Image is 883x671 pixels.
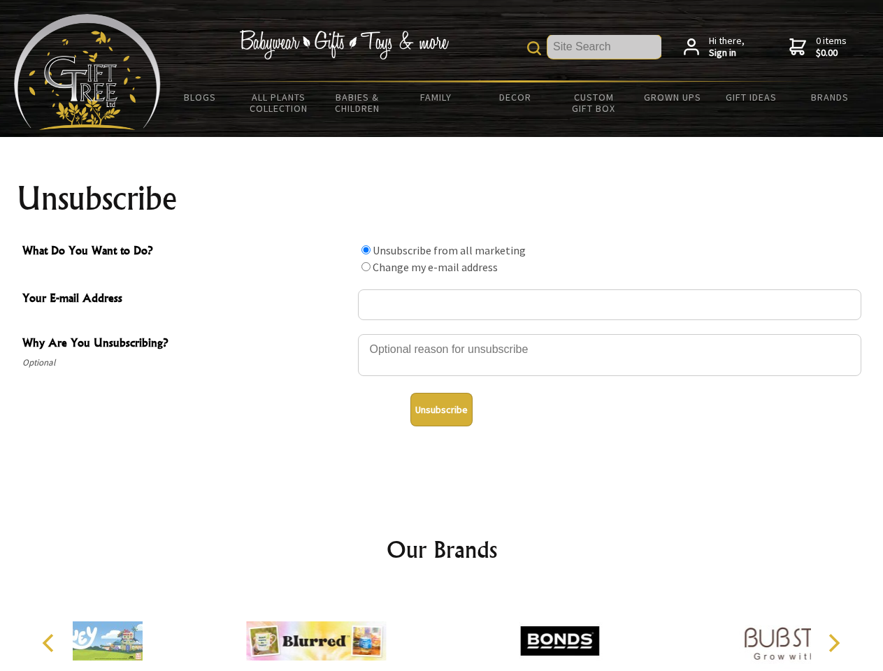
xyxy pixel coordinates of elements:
[397,82,476,112] a: Family
[318,82,397,123] a: Babies & Children
[239,30,449,59] img: Babywear - Gifts - Toys & more
[712,82,791,112] a: Gift Ideas
[816,47,847,59] strong: $0.00
[816,34,847,59] span: 0 items
[358,289,861,320] input: Your E-mail Address
[554,82,633,123] a: Custom Gift Box
[547,35,661,59] input: Site Search
[791,82,870,112] a: Brands
[410,393,473,426] button: Unsubscribe
[161,82,240,112] a: BLOGS
[358,334,861,376] textarea: Why Are You Unsubscribing?
[22,354,351,371] span: Optional
[17,182,867,215] h1: Unsubscribe
[709,35,745,59] span: Hi there,
[709,47,745,59] strong: Sign in
[22,242,351,262] span: What Do You Want to Do?
[475,82,554,112] a: Decor
[361,262,371,271] input: What Do You Want to Do?
[35,628,66,658] button: Previous
[14,14,161,130] img: Babyware - Gifts - Toys and more...
[633,82,712,112] a: Grown Ups
[361,245,371,254] input: What Do You Want to Do?
[373,260,498,274] label: Change my e-mail address
[527,41,541,55] img: product search
[789,35,847,59] a: 0 items$0.00
[22,289,351,310] span: Your E-mail Address
[684,35,745,59] a: Hi there,Sign in
[818,628,849,658] button: Next
[28,533,856,566] h2: Our Brands
[22,334,351,354] span: Why Are You Unsubscribing?
[373,243,526,257] label: Unsubscribe from all marketing
[240,82,319,123] a: All Plants Collection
